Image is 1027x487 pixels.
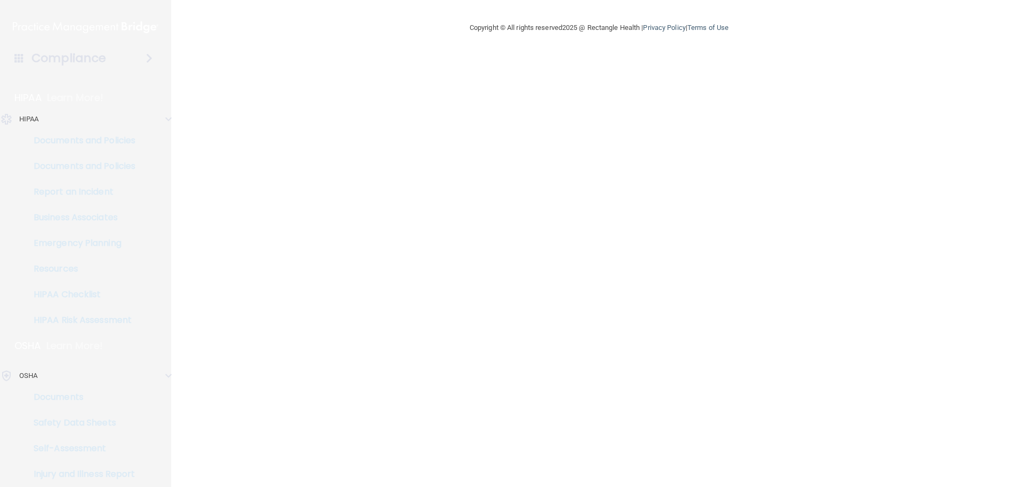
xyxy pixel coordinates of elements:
div: Copyright © All rights reserved 2025 @ Rectangle Health | | [404,11,794,45]
img: PMB logo [13,17,158,38]
a: Terms of Use [687,24,729,32]
p: Documents and Policies [7,161,153,172]
p: Injury and Illness Report [7,469,153,480]
p: Documents and Policies [7,135,153,146]
p: HIPAA [14,91,42,104]
p: Emergency Planning [7,238,153,249]
h4: Compliance [32,51,106,66]
p: Report an Incident [7,187,153,197]
p: Business Associates [7,212,153,223]
p: HIPAA [19,113,39,126]
a: Privacy Policy [643,24,685,32]
p: OSHA [14,339,41,352]
p: OSHA [19,369,37,382]
p: Learn More! [47,91,104,104]
p: Learn More! [47,339,103,352]
p: Resources [7,264,153,274]
p: Documents [7,392,153,403]
p: Self-Assessment [7,443,153,454]
p: HIPAA Checklist [7,289,153,300]
p: HIPAA Risk Assessment [7,315,153,326]
p: Safety Data Sheets [7,418,153,428]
